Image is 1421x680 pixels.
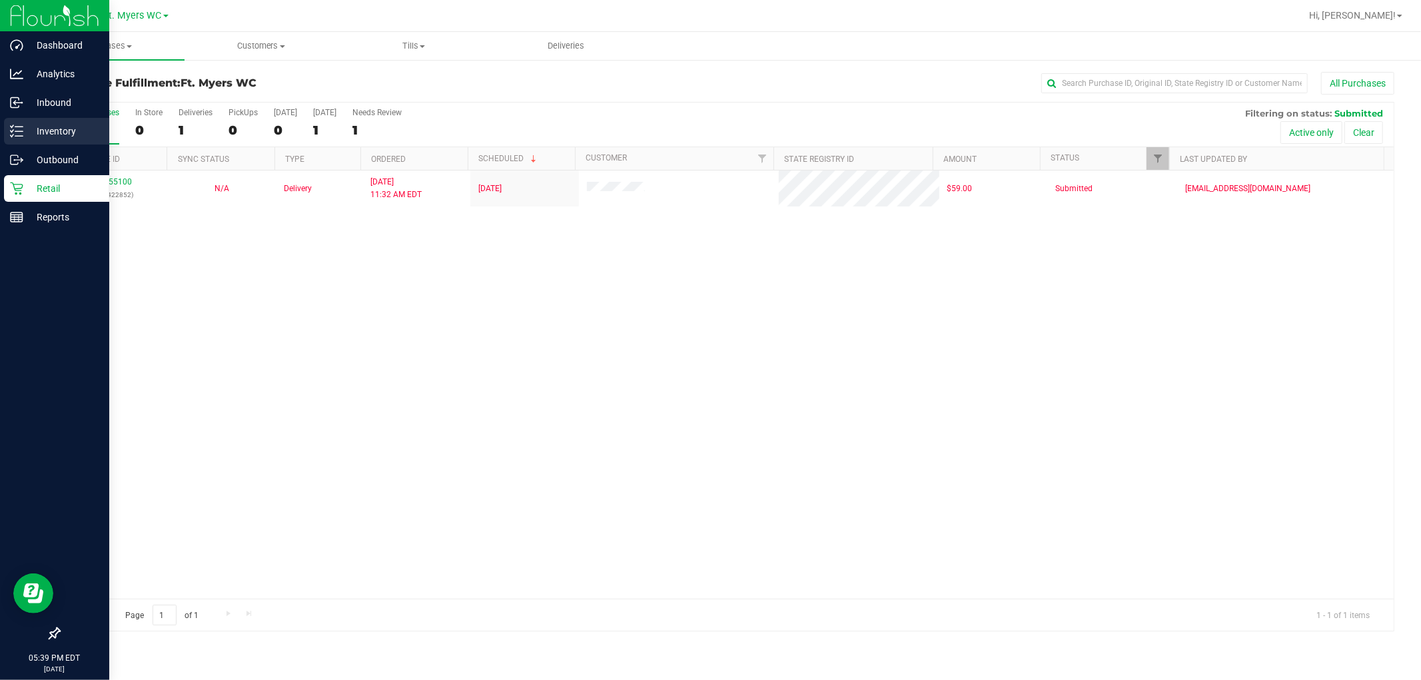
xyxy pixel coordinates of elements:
[1306,605,1380,625] span: 1 - 1 of 1 items
[114,605,210,625] span: Page of 1
[185,40,336,52] span: Customers
[10,67,23,81] inline-svg: Analytics
[229,123,258,138] div: 0
[370,176,422,201] span: [DATE] 11:32 AM EDT
[1055,182,1093,195] span: Submitted
[23,152,103,168] p: Outbound
[10,153,23,167] inline-svg: Outbound
[10,39,23,52] inline-svg: Dashboard
[751,147,773,170] a: Filter
[1147,147,1169,170] a: Filter
[215,182,229,195] button: N/A
[478,182,502,195] span: [DATE]
[586,153,627,163] a: Customer
[6,652,103,664] p: 05:39 PM EDT
[1344,121,1383,144] button: Clear
[23,95,103,111] p: Inbound
[1245,108,1332,119] span: Filtering on status:
[530,40,602,52] span: Deliveries
[104,10,162,21] span: Ft. Myers WC
[10,125,23,138] inline-svg: Inventory
[947,182,973,195] span: $59.00
[1185,182,1310,195] span: [EMAIL_ADDRESS][DOMAIN_NAME]
[185,32,337,60] a: Customers
[313,108,336,117] div: [DATE]
[337,32,490,60] a: Tills
[215,184,229,193] span: Not Applicable
[67,188,159,201] p: (317422852)
[95,177,132,186] a: 11855100
[23,66,103,82] p: Analytics
[1041,73,1308,93] input: Search Purchase ID, Original ID, State Registry ID or Customer Name...
[1051,153,1079,163] a: Status
[23,123,103,139] p: Inventory
[23,180,103,196] p: Retail
[13,573,53,613] iframe: Resource center
[284,182,312,195] span: Delivery
[135,123,163,138] div: 0
[59,77,504,89] h3: Purchase Fulfillment:
[371,155,406,164] a: Ordered
[274,108,297,117] div: [DATE]
[352,123,402,138] div: 1
[10,210,23,224] inline-svg: Reports
[490,32,642,60] a: Deliveries
[352,108,402,117] div: Needs Review
[181,77,256,89] span: Ft. Myers WC
[229,108,258,117] div: PickUps
[135,108,163,117] div: In Store
[1334,108,1383,119] span: Submitted
[274,123,297,138] div: 0
[943,155,977,164] a: Amount
[1321,72,1394,95] button: All Purchases
[313,123,336,138] div: 1
[1180,155,1247,164] a: Last Updated By
[178,155,229,164] a: Sync Status
[179,108,213,117] div: Deliveries
[785,155,855,164] a: State Registry ID
[23,209,103,225] p: Reports
[10,182,23,195] inline-svg: Retail
[6,664,103,674] p: [DATE]
[23,37,103,53] p: Dashboard
[478,154,539,163] a: Scheduled
[338,40,489,52] span: Tills
[1280,121,1342,144] button: Active only
[1309,10,1396,21] span: Hi, [PERSON_NAME]!
[10,96,23,109] inline-svg: Inbound
[179,123,213,138] div: 1
[153,605,177,625] input: 1
[285,155,304,164] a: Type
